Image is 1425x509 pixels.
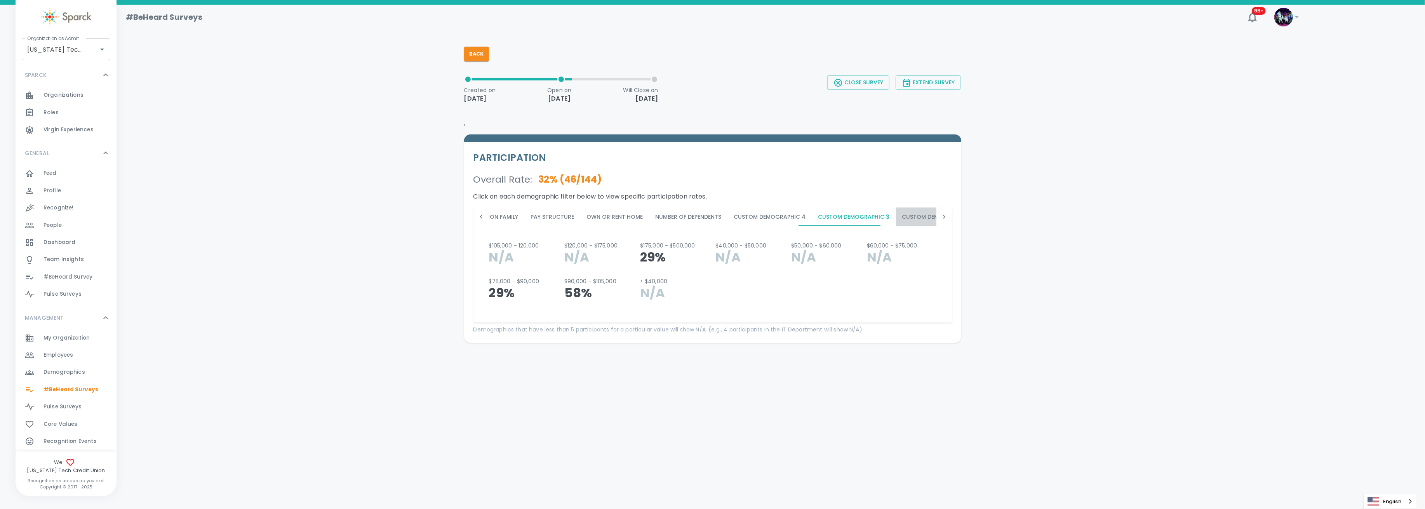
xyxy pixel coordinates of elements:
[16,234,117,251] a: Dashboard
[16,8,117,26] a: Sparck logo
[16,87,117,141] div: SPARCK
[1252,7,1266,15] span: 99+
[16,182,117,199] div: Profile
[640,284,665,302] span: N/A
[623,94,658,103] p: [DATE]
[1364,494,1417,509] a: English
[43,91,84,99] span: Organizations
[16,251,117,268] a: Team Insights
[16,165,117,182] div: Feed
[16,306,117,329] div: MANAGEMENT
[640,249,710,265] p: 29%
[27,35,80,42] label: Organization as Admin
[16,121,117,138] a: Virgin Experiences
[25,71,47,79] p: SPARCK
[43,368,85,376] span: Demographics
[464,94,496,103] p: [DATE]
[464,47,489,61] button: Back
[43,334,90,342] span: My Organization
[466,207,525,226] button: Position Family
[16,381,117,398] a: #BeHeard Surveys
[489,242,559,249] p: $105,000 - 120,000
[16,347,117,364] a: Employees
[649,207,728,226] button: Number of Dependents
[16,416,117,433] a: Core Values
[16,478,117,484] p: Recognition as unique as you are!
[827,75,889,90] button: Close Survey
[25,149,49,157] p: GENERAL
[16,268,117,286] a: #BeHeard Survey
[581,207,649,226] button: Own or Rent Home
[623,86,658,94] p: Will Close on
[715,248,740,266] span: N/A
[16,87,117,104] a: Organizations
[97,44,108,55] button: Open
[473,173,532,186] p: Overall Rate :
[43,204,74,212] span: Recognize!
[16,199,117,216] a: Recognize!
[532,173,602,186] p: 32 % ( 46 / 144 )
[16,329,117,505] div: MANAGEMENT
[43,187,61,195] span: Profile
[43,290,82,298] span: Pulse Surveys
[43,256,84,263] span: Team Insights
[43,169,57,177] span: Feed
[896,207,980,226] button: Custom Demographic 2
[547,86,571,94] p: Open on
[564,277,634,285] p: $90,000 - $105,000
[16,364,117,381] a: Demographics
[525,207,581,226] button: Pay Structure
[640,242,710,249] p: $175,000 - $500,000
[16,104,117,121] a: Roles
[16,217,117,234] a: People
[43,126,94,134] span: Virgin Experiences
[1243,8,1262,26] button: 99+
[16,398,117,415] div: Pulse Surveys
[791,242,861,249] p: $50,000 - $60,000
[547,94,571,103] p: [DATE]
[43,438,97,445] span: Recognition Events
[16,286,117,303] a: Pulse Surveys
[16,63,117,87] div: SPARCK
[43,420,78,428] span: Core Values
[896,75,961,90] button: Extend Survey
[1363,494,1417,509] div: Language
[489,248,514,266] span: N/A
[464,86,496,94] p: Created on
[16,450,117,467] div: Reporting
[791,248,816,266] span: N/A
[16,329,117,347] a: My Organization
[43,109,59,117] span: Roles
[564,285,634,301] p: 58%
[43,273,92,281] span: #BeHeard Survey
[43,351,73,359] span: Employees
[25,314,64,322] p: MANAGEMENT
[43,403,82,411] span: Pulse Surveys
[640,277,710,285] p: < $40,000
[812,207,896,226] button: Custom Demographic 3
[728,207,812,226] button: Custom Demographic 4
[715,242,785,249] p: $40,000 - $50,000
[126,11,202,23] h1: #BeHeard Surveys
[43,239,75,246] span: Dashboard
[16,433,117,450] a: Recognition Events
[1274,8,1293,26] img: Picture of Sparck
[473,326,952,333] p: Demographics that have less than 5 participants for a particular value will show N/A. (e.g., 4 pa...
[867,248,892,266] span: N/A
[16,165,117,306] div: GENERAL
[489,285,559,301] p: 29%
